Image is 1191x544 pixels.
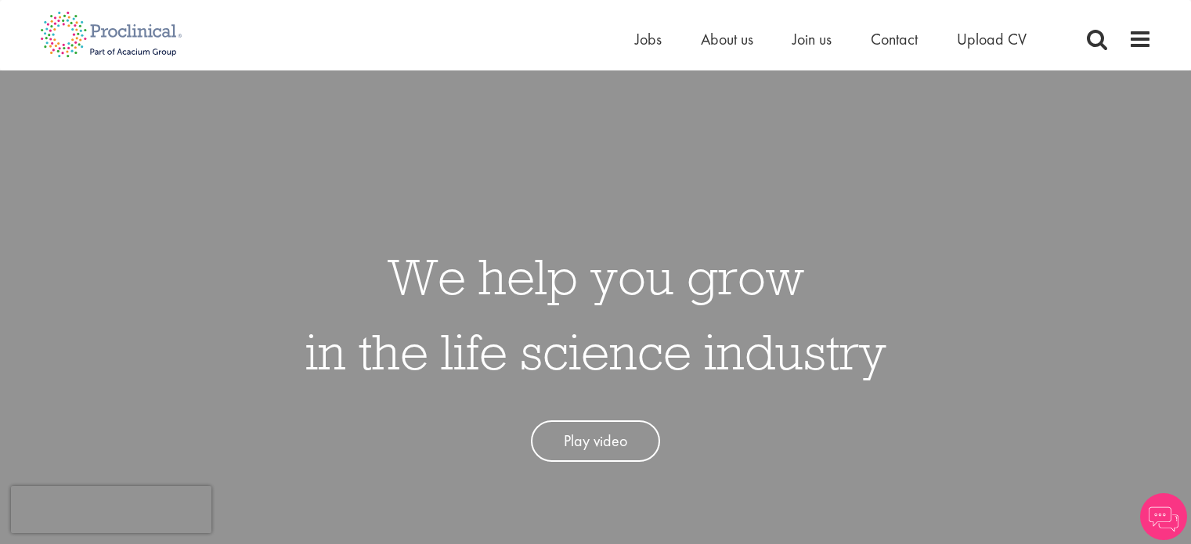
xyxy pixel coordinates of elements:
[305,239,886,389] h1: We help you grow in the life science industry
[701,29,753,49] a: About us
[871,29,918,49] a: Contact
[792,29,832,49] a: Join us
[531,420,660,462] a: Play video
[635,29,662,49] a: Jobs
[957,29,1027,49] a: Upload CV
[1140,493,1187,540] img: Chatbot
